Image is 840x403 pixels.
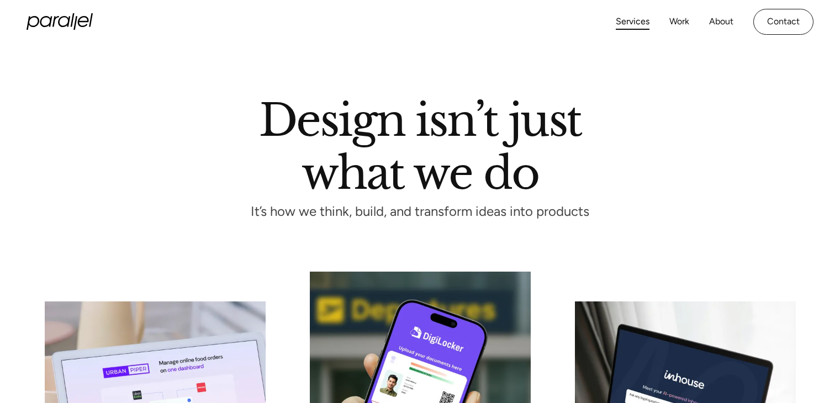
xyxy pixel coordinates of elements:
[259,99,582,189] h1: Design isn’t just what we do
[616,14,649,30] a: Services
[27,13,93,30] a: home
[669,14,689,30] a: Work
[231,207,610,216] p: It’s how we think, build, and transform ideas into products
[709,14,733,30] a: About
[753,9,813,35] a: Contact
